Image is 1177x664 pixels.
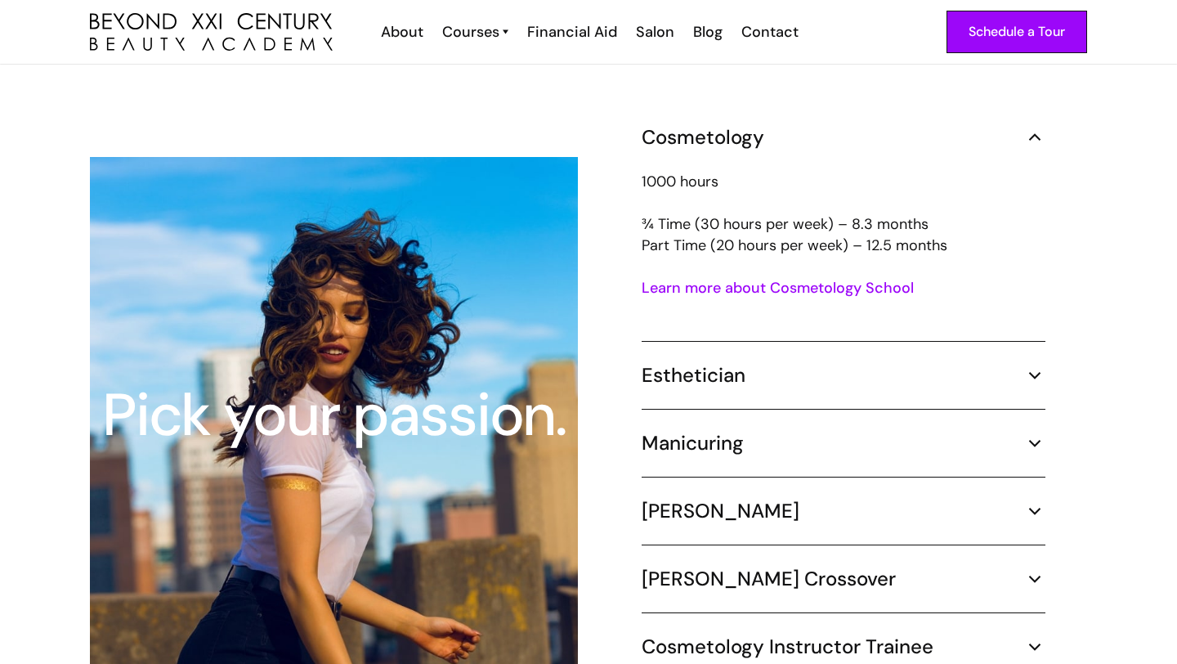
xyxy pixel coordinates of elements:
div: Courses [442,21,499,43]
div: Financial Aid [527,21,617,43]
div: Contact [741,21,799,43]
a: Salon [625,21,682,43]
a: Schedule a Tour [947,11,1087,53]
a: Learn more about Cosmetology School [642,278,914,298]
a: About [370,21,432,43]
img: beyond 21st century beauty academy logo [90,13,333,52]
p: 1000 hours ¾ Time (30 hours per week) – 8.3 months Part Time (20 hours per week) – 12.5 months [642,171,1045,256]
h5: [PERSON_NAME] Crossover [642,567,896,591]
h5: Cosmetology Instructor Trainee [642,635,933,659]
a: Blog [682,21,731,43]
div: Schedule a Tour [969,21,1065,43]
div: Pick your passion. [92,386,576,445]
h5: [PERSON_NAME] [642,499,799,523]
div: Salon [636,21,674,43]
div: About [381,21,423,43]
a: home [90,13,333,52]
a: Financial Aid [517,21,625,43]
h5: Manicuring [642,431,744,455]
a: Contact [731,21,807,43]
h5: Cosmetology [642,125,764,150]
h5: Esthetician [642,363,745,388]
div: Blog [693,21,723,43]
a: Courses [442,21,508,43]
